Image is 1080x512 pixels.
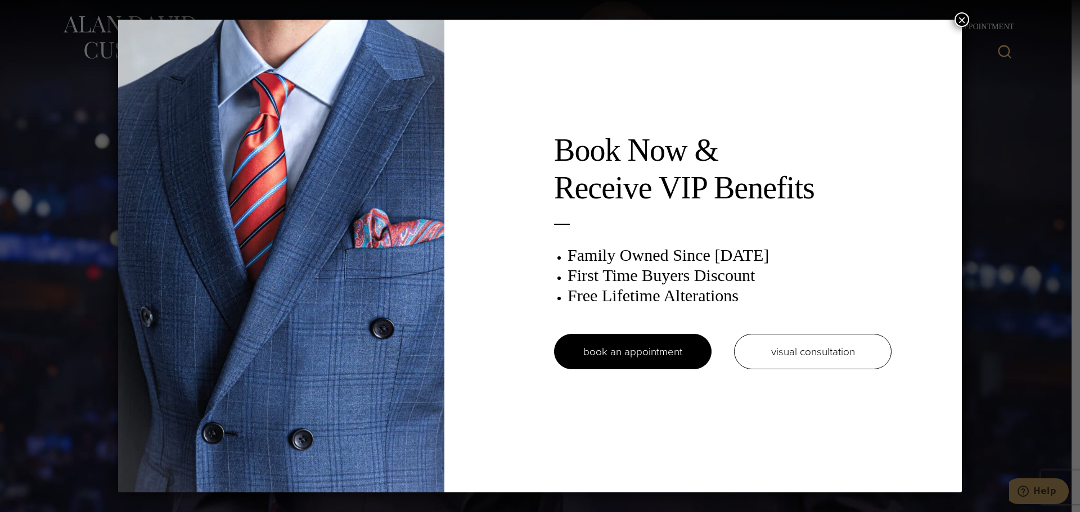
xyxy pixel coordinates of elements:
[734,334,892,369] a: visual consultation
[554,132,892,207] h2: Book Now & Receive VIP Benefits
[24,8,47,18] span: Help
[554,334,712,369] a: book an appointment
[568,286,892,306] h3: Free Lifetime Alterations
[568,265,892,286] h3: First Time Buyers Discount
[955,12,969,27] button: Close
[568,245,892,265] h3: Family Owned Since [DATE]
